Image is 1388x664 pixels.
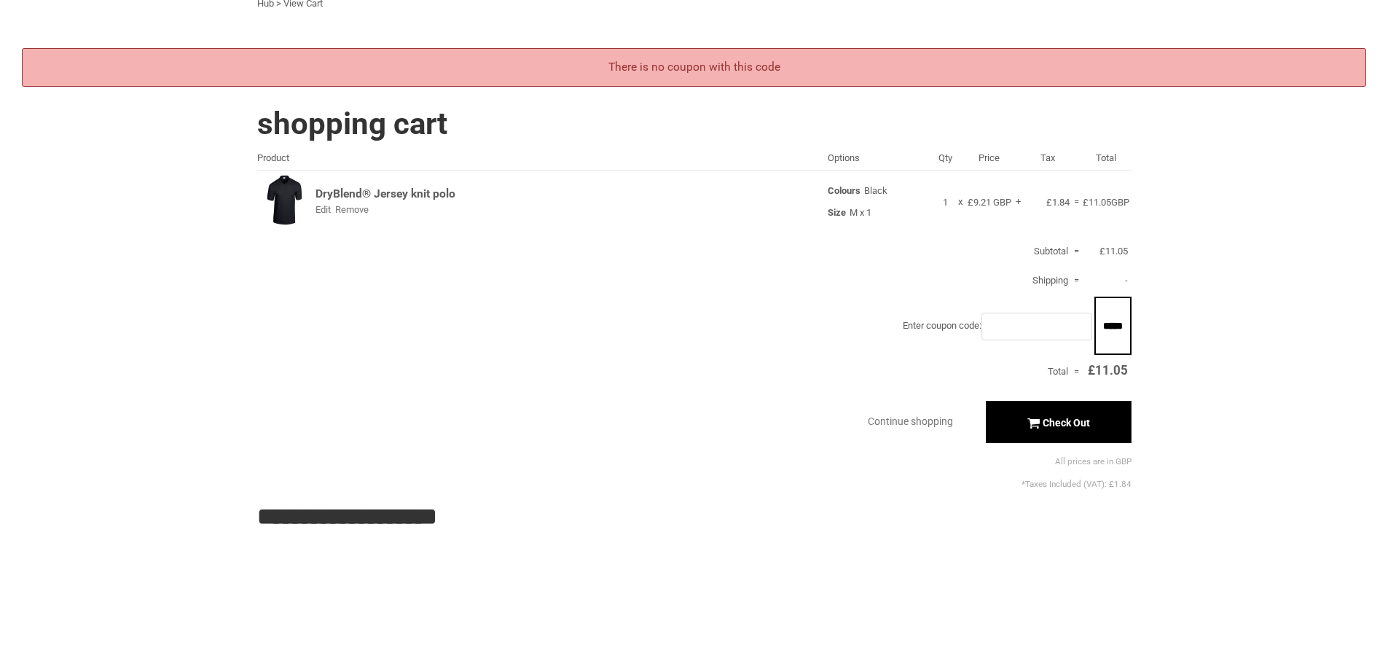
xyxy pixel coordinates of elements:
a: Remove [335,204,369,215]
label: Colours [828,184,864,199]
a: Edit [315,204,331,215]
div: Shipping [1032,270,1073,289]
div: Qty [935,149,957,168]
label: Size [828,206,850,221]
div: £ [1081,242,1132,262]
div: = [1073,244,1081,259]
span: £ GBP [1083,195,1129,211]
span: Black [864,184,887,199]
div: Price [964,149,1015,168]
div: = [1073,270,1081,289]
div: There is no coupon with this code [22,48,1366,87]
div: = [1073,195,1081,210]
div: Total [1048,364,1073,380]
div: Taxes Included (VAT): £1.84 [694,473,1132,496]
img: s-2.jpg [257,173,312,227]
span: Check Out [1043,417,1090,429]
div: DryBlend® Jersey knit polo [315,187,458,202]
a: Continue shopping [838,401,984,442]
div: Product [257,149,1132,168]
form: Enter coupon code: [903,297,1132,356]
div: Subtotal [1034,244,1073,259]
div: = [1073,364,1081,380]
span: 11.05 [1105,246,1128,257]
div: All prices are in GBP [694,450,1132,473]
div: + [1015,195,1022,210]
span: 11.05 [1089,197,1111,208]
div: Total [1081,149,1132,168]
h1: Shopping Cart [257,109,1132,139]
span: £1.84 [1046,195,1070,211]
span: £9.21 GBP [968,195,1011,211]
div: £11.05 [1081,361,1132,380]
div: - [1081,270,1132,291]
div: Options [826,149,935,168]
div: x [957,195,964,210]
div: Tax [1022,149,1073,168]
span: M x 1 [850,206,871,221]
span: 1 [943,195,948,211]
